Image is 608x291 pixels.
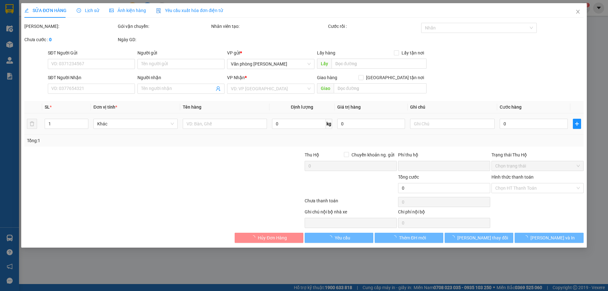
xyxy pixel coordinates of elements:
span: Đơn vị tính [93,104,117,110]
div: Chưa cước : [24,36,117,43]
span: Chuyển khoản ng. gửi [349,151,397,158]
div: Tổng: 1 [27,137,235,144]
span: [PERSON_NAME] và In [530,234,575,241]
span: Tên hàng [183,104,201,110]
button: [PERSON_NAME] thay đổi [445,233,513,243]
button: delete [27,119,37,129]
b: 0 [49,37,52,42]
span: Văn phòng Quỳnh Lưu [231,59,311,69]
span: Yêu cầu xuất hóa đơn điện tử [156,8,223,13]
span: Định lượng [291,104,313,110]
span: loading [251,235,258,240]
span: Yêu cầu [335,234,350,241]
div: Người nhận [137,74,225,81]
button: Thêm ĐH mới [375,233,443,243]
span: loading [392,235,399,240]
input: Dọc đường [332,59,427,69]
span: Ảnh kiện hàng [109,8,146,13]
span: loading [523,235,530,240]
span: kg [326,119,332,129]
span: [PERSON_NAME] thay đổi [457,234,508,241]
button: Close [569,3,587,21]
div: Chi phí nội bộ [398,208,490,218]
span: Giao hàng [317,75,337,80]
th: Ghi chú [408,101,497,113]
div: [PERSON_NAME]: [24,23,117,30]
span: [GEOGRAPHIC_DATA] tận nơi [364,74,427,81]
img: icon [156,8,161,13]
button: [PERSON_NAME] và In [515,233,584,243]
label: Hình thức thanh toán [491,174,534,180]
input: VD: Bàn, Ghế [183,119,267,129]
div: Ghi chú nội bộ nhà xe [305,208,397,218]
span: picture [109,8,114,13]
span: Giao [317,83,334,93]
span: VP Nhận [227,75,245,80]
span: clock-circle [77,8,81,13]
div: Nhân viên tạo: [211,23,327,30]
span: Hủy Đơn Hàng [258,234,287,241]
span: loading [328,235,335,240]
input: Ghi Chú [410,119,495,129]
span: Thêm ĐH mới [399,234,426,241]
div: SĐT Người Nhận [48,74,135,81]
span: edit [24,8,29,13]
span: Tổng cước [398,174,419,180]
span: close [575,9,580,14]
span: loading [450,235,457,240]
span: Giá trị hàng [337,104,361,110]
span: Khác [97,119,174,129]
button: Hủy Đơn Hàng [235,233,303,243]
span: Cước hàng [500,104,522,110]
button: Yêu cầu [305,233,373,243]
div: Cước rồi : [328,23,420,30]
div: Ngày GD: [118,36,210,43]
span: Chọn trạng thái [495,161,580,171]
span: SỬA ĐƠN HÀNG [24,8,66,13]
input: Dọc đường [334,83,427,93]
span: Lấy [317,59,332,69]
span: plus [573,121,581,126]
div: Chưa thanh toán [304,197,397,208]
div: Gói vận chuyển: [118,23,210,30]
div: VP gửi [227,49,314,56]
span: Thu Hộ [305,152,319,157]
div: Trạng thái Thu Hộ [491,151,584,158]
div: SĐT Người Gửi [48,49,135,56]
button: plus [573,119,581,129]
div: Phí thu hộ [398,151,490,161]
span: Lấy tận nơi [399,49,427,56]
div: Người gửi [137,49,225,56]
span: user-add [216,86,221,91]
span: Lấy hàng [317,50,335,55]
span: SL [45,104,50,110]
span: Lịch sử [77,8,99,13]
